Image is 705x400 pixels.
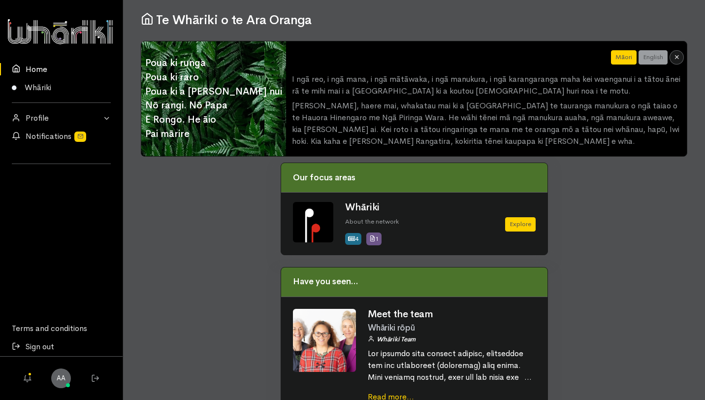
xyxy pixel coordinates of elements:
[293,202,333,242] img: Whariki%20Icon_Icon_Tile.png
[141,12,687,28] h1: Te Whāriki o te Ara Oranga
[292,73,681,97] p: I ngā reo, i ngā mana, i ngā mātāwaka, i ngā manukura, i ngā karangaranga maha kei waenganui i a ...
[345,201,380,213] a: Whāriki
[292,100,681,147] p: [PERSON_NAME], haere mai, whakatau mai ki a [GEOGRAPHIC_DATA] te tauranga manukura o ngā taiao o ...
[505,217,536,232] a: Explore
[281,267,547,297] div: Have you seen...
[141,52,286,145] span: Poua ki runga Poua ki raro Poua ki a [PERSON_NAME] nui Nō rangi. Nō Papa E Rongo. He āio Pai mārire
[281,163,547,193] div: Our focus areas
[51,368,71,388] a: AA
[639,50,668,65] button: English
[611,50,637,65] button: Māori
[61,177,62,178] iframe: LinkedIn Embedded Content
